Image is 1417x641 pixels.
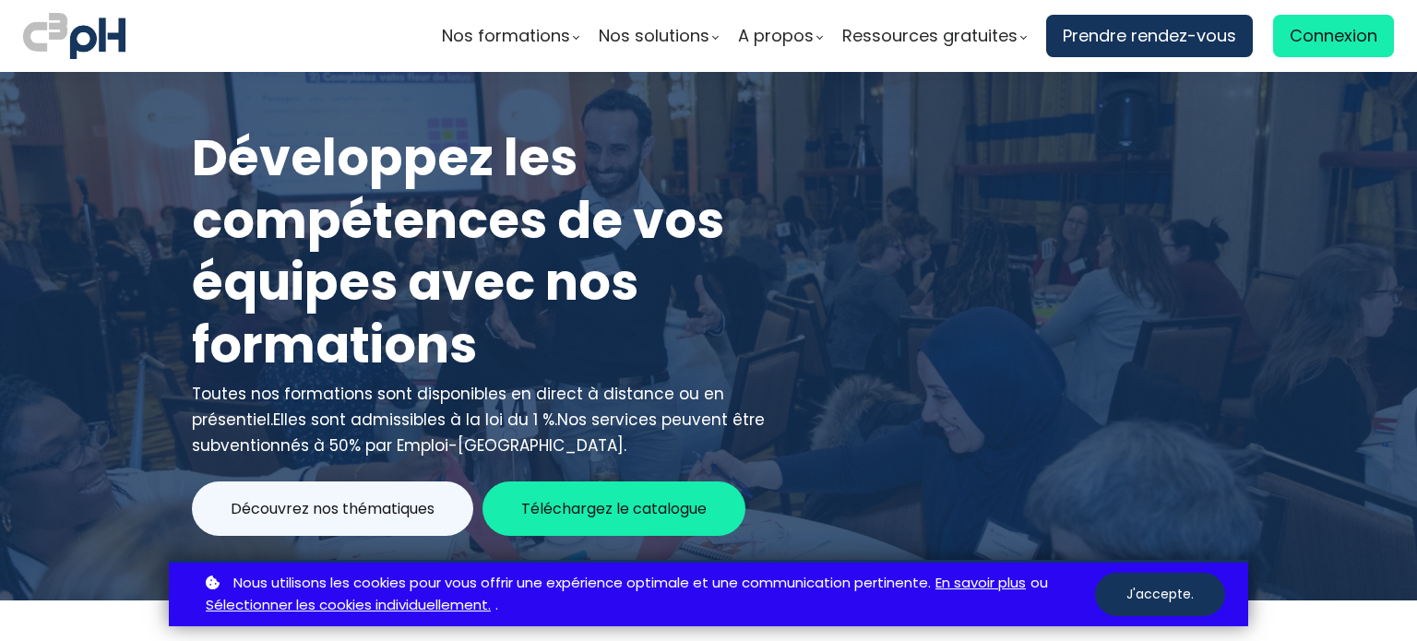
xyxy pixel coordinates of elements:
[206,594,491,617] a: Sélectionner les cookies individuellement.
[521,497,707,520] span: Téléchargez le catalogue
[233,572,931,595] span: Nous utilisons les cookies pour vous offrir une expérience optimale et une communication pertinente.
[1273,15,1394,57] a: Connexion
[273,409,557,431] span: Elles sont admissibles à la loi du 1 %.
[1046,15,1253,57] a: Prendre rendez-vous
[935,572,1026,595] a: En savoir plus
[1290,22,1377,50] span: Connexion
[1095,573,1225,616] button: J'accepte.
[442,22,570,50] span: Nos formations
[1063,22,1236,50] span: Prendre rendez-vous
[192,127,768,376] h1: Développez les compétences de vos équipes avec nos formations
[192,381,768,458] div: Toutes nos formations sont disponibles en direct à distance ou en présentiel.
[842,22,1018,50] span: Ressources gratuites
[231,497,435,520] span: Découvrez nos thématiques
[201,572,1095,618] p: ou .
[482,481,745,536] button: Téléchargez le catalogue
[599,22,709,50] span: Nos solutions
[23,9,125,63] img: logo C3PH
[738,22,814,50] span: A propos
[192,481,473,536] button: Découvrez nos thématiques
